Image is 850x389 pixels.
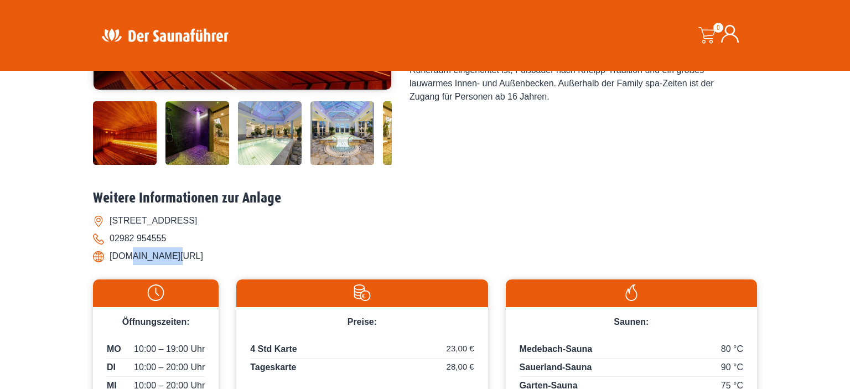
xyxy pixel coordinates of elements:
span: 0 [713,23,723,33]
img: Uhr-weiss.svg [99,284,213,301]
span: 10:00 – 20:00 Uhr [134,361,205,374]
img: Preise-weiss.svg [242,284,482,301]
span: MO [107,343,121,356]
span: 23,00 € [447,343,474,355]
span: Öffnungszeiten: [122,317,190,326]
h2: Weitere Informationen zur Anlage [93,190,757,207]
li: 02982 954555 [93,230,757,247]
img: Flamme-weiss.svg [511,284,751,301]
span: 10:00 – 19:00 Uhr [134,343,205,356]
p: 4 Std Karte [250,343,474,359]
span: Sauerland-Sauna [520,362,592,372]
li: [STREET_ADDRESS] [93,212,757,230]
span: DI [107,361,116,374]
span: 80 °C [721,343,743,356]
span: 28,00 € [447,361,474,374]
span: Saunen: [614,317,649,326]
span: 90 °C [721,361,743,374]
li: [DOMAIN_NAME][URL] [93,247,757,265]
p: Tageskarte [250,361,474,374]
span: Preise: [348,317,377,326]
span: Medebach-Sauna [520,344,593,354]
